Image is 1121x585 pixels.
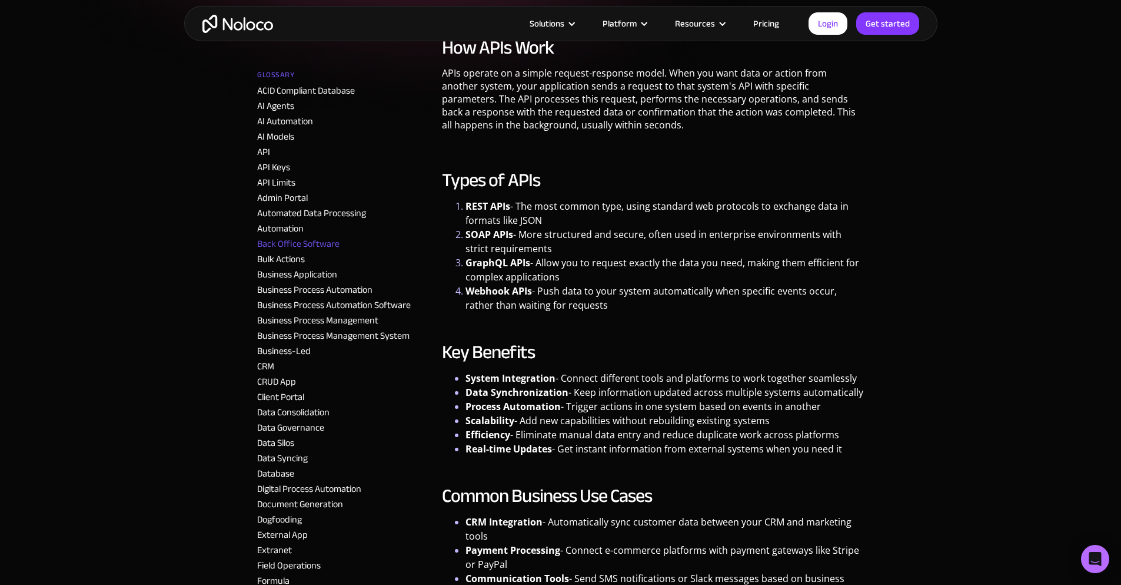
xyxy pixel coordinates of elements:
strong: Efficiency [465,428,510,441]
li: - Allow you to request exactly the data you need, making them efficient for complex applications [465,256,864,284]
strong: Real-time Updates [465,442,552,455]
a: Bulk Actions [257,250,305,268]
a: CRUD App [257,373,296,391]
strong: CRM Integration [465,515,543,528]
div: Platform [588,16,660,31]
a: Back Office Software [257,235,340,253]
h2: Glossary [257,66,294,84]
li: - Automatically sync customer data between your CRM and marketing tools [465,515,864,543]
a: API Keys [257,158,290,176]
a: API [257,143,270,161]
a: AI Models [257,128,294,146]
li: - Push data to your system automatically when specific events occur, rather than waiting for requ... [465,284,864,312]
h2: Types of APIs [442,168,864,192]
div: Open Intercom Messenger [1081,545,1109,573]
a: Glossary [257,66,433,84]
div: Resources [660,16,739,31]
div: Solutions [515,16,588,31]
strong: SOAP APIs [465,228,513,241]
a: AI Agents [257,97,294,115]
li: - More structured and secure, often used in enterprise environments with strict requirements [465,227,864,256]
h2: Key Benefits [442,341,864,364]
li: - Keep information updated across multiple systems automatically [465,385,864,399]
a: Business Process Management System [257,327,410,345]
a: Pricing [739,16,794,31]
a: Document Generation [257,495,343,513]
li: - The most common type, using standard web protocols to exchange data in formats like JSON [465,199,864,227]
li: - Get instant information from external systems when you need it [465,442,864,456]
h2: How APIs Work [442,36,864,60]
strong: Communication Tools [465,572,569,585]
a: Data Governance [257,419,324,437]
a: Client Portal [257,388,304,406]
li: - Trigger actions in one system based on events in another [465,399,864,414]
a: Database [257,465,294,482]
a: Automated Data Processing [257,204,366,222]
strong: Webhook APIs [465,285,532,298]
a: Business Process Automation [257,281,372,299]
li: - Connect different tools and platforms to work together seamlessly [465,371,864,385]
a: Data Syncing [257,450,308,467]
li: - Eliminate manual data entry and reduce duplicate work across platforms [465,428,864,442]
a: Get started [856,12,919,35]
a: Business Process Automation Software [257,296,411,314]
a: Data Silos [257,434,294,452]
a: Dogfooding [257,511,302,528]
a: Automation [257,220,304,237]
a: CRM [257,358,274,375]
a: ACID Compliant Database [257,82,355,100]
div: Platform [603,16,637,31]
h2: Common Business Use Cases [442,484,864,508]
a: Business Application [257,266,337,283]
div: Solutions [530,16,564,31]
strong: REST APIs [465,200,510,213]
strong: Payment Processing [465,544,560,557]
strong: GraphQL APIs [465,256,530,269]
a: Login [809,12,847,35]
div: Resources [675,16,715,31]
strong: Data Synchronization [465,386,568,399]
a: Data Consolidation [257,404,330,421]
a: API Limits [257,174,295,191]
a: AI Automation [257,113,313,130]
a: Business Process Management [257,312,378,329]
a: Admin Portal [257,189,308,207]
strong: System Integration [465,372,555,385]
strong: Scalability [465,414,514,427]
a: Digital Process Automation [257,480,361,498]
strong: Process Automation [465,400,561,413]
a: home [202,15,273,33]
a: Field Operations [257,557,321,574]
a: Extranet [257,541,292,559]
li: - Connect e-commerce platforms with payment gateways like Stripe or PayPal [465,543,864,571]
a: Business-Led [257,342,311,360]
a: External App [257,526,308,544]
p: APIs operate on a simple request-response model. When you want data or action from another system... [442,67,864,140]
li: - Add new capabilities without rebuilding existing systems [465,414,864,428]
